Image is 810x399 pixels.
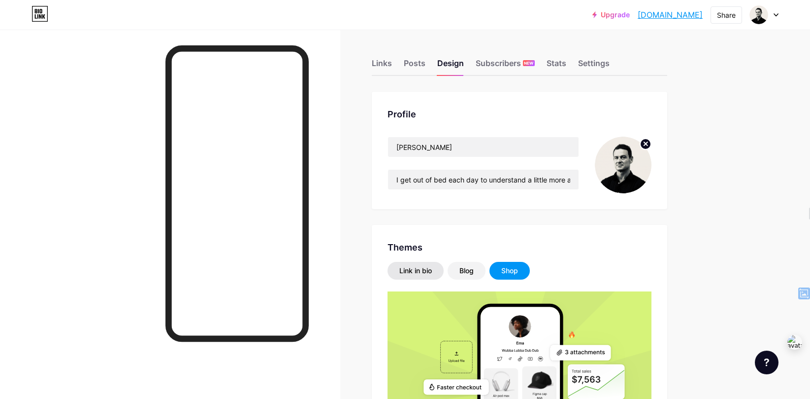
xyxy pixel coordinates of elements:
img: andrewstephenson [749,5,768,24]
div: Link in bio [399,266,432,276]
a: [DOMAIN_NAME] [638,9,703,21]
input: Name [388,137,579,157]
div: Settings [578,57,610,75]
div: Posts [404,57,425,75]
div: Links [372,57,392,75]
input: Bio [388,170,579,189]
div: Blog [459,266,474,276]
img: andrewstephenson [595,137,651,193]
div: Share [717,10,736,20]
span: NEW [524,60,533,66]
a: Upgrade [592,11,630,19]
div: Design [437,57,464,75]
div: Themes [388,241,651,254]
div: Stats [547,57,566,75]
div: Profile [388,108,651,121]
div: Shop [501,266,518,276]
div: Subscribers [476,57,535,75]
